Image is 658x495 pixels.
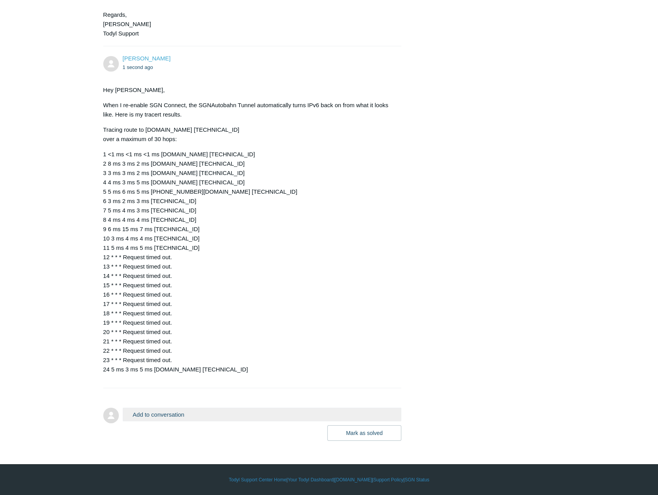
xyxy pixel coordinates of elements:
a: [DOMAIN_NAME] [335,476,372,483]
a: [PERSON_NAME] [123,55,171,62]
button: Mark as solved [327,425,401,441]
p: Hey [PERSON_NAME], [103,85,394,95]
button: Add to conversation [123,408,402,421]
time: 08/20/2025, 16:04 [123,64,153,70]
p: Tracing route to [DOMAIN_NAME] [TECHNICAL_ID] over a maximum of 30 hops: [103,125,394,144]
a: Your Todyl Dashboard [288,476,333,483]
a: SGN Status [405,476,429,483]
p: When I re-enable SGN Connect, the SGNAutobahn Tunnel automatically turns IPv6 back on from what i... [103,101,394,119]
div: | | | | [103,476,555,483]
span: Mitchell Glover [123,55,171,62]
a: Todyl Support Center Home [229,476,286,483]
p: 1 <1 ms <1 ms <1 ms [DOMAIN_NAME] [TECHNICAL_ID] 2 8 ms 3 ms 2 ms [DOMAIN_NAME] [TECHNICAL_ID] 3 ... [103,150,394,374]
a: Support Policy [373,476,403,483]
